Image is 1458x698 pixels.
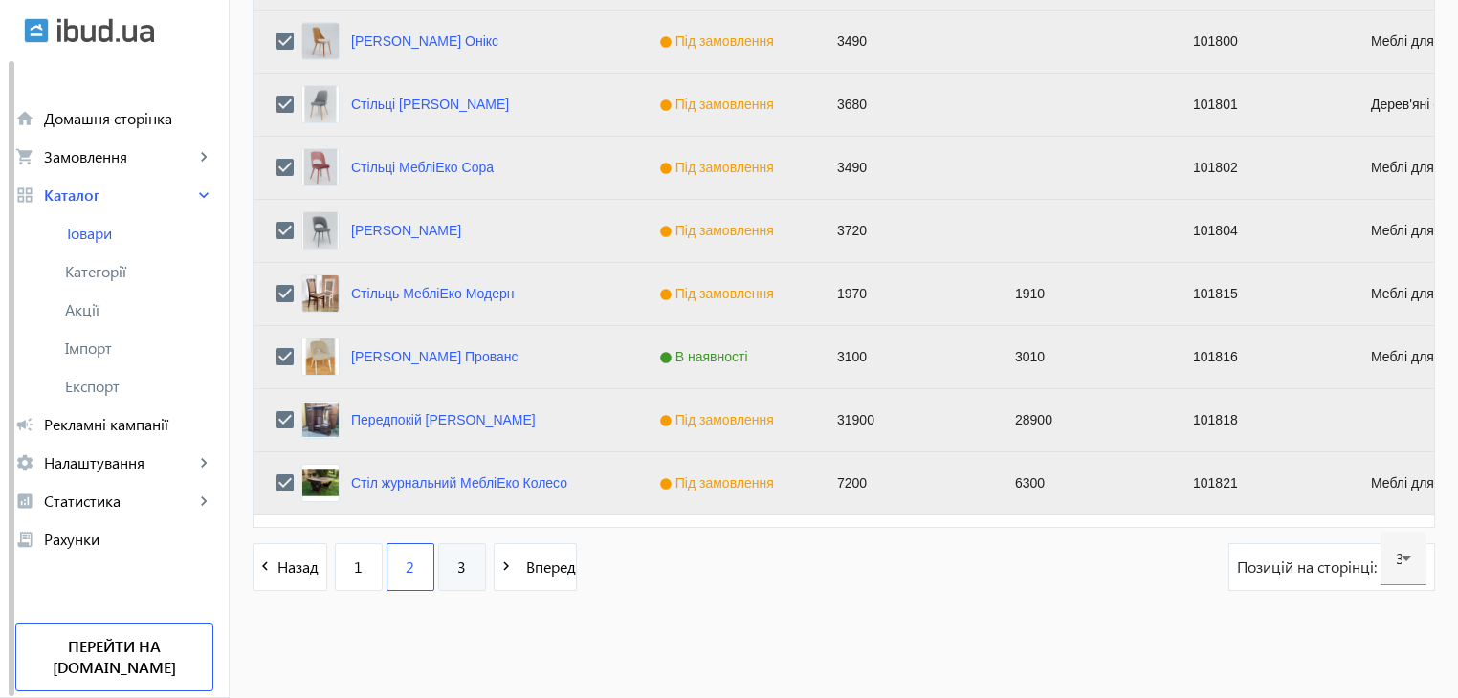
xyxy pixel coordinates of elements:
[814,137,992,199] div: 3490
[65,300,213,319] span: Акції
[65,224,213,243] span: Товари
[15,491,34,511] mat-icon: analytics
[15,415,34,434] mat-icon: campaign
[494,543,577,591] button: Вперед
[457,556,466,578] span: 3
[65,262,213,281] span: Категорії
[15,530,34,549] mat-icon: receipt_long
[194,147,213,166] mat-icon: keyboard_arrow_right
[351,97,509,112] a: Стільці [PERSON_NAME]
[406,556,414,578] span: 2
[15,147,34,166] mat-icon: shopping_cart
[659,33,779,49] span: Під замовлення
[15,453,34,472] mat-icon: settings
[1237,556,1381,578] span: Позицій на сторінці:
[351,286,514,301] a: Стільць МебліЕко Модерн
[351,160,494,175] a: Стільці МебліЕко Сора
[814,452,992,514] div: 7200
[44,453,194,472] span: Налаштування
[814,200,992,262] div: 3720
[659,475,779,491] span: Під замовлення
[1170,11,1348,73] div: 101800
[659,349,753,364] span: В наявності
[659,286,779,301] span: Під замовлення
[57,18,154,43] img: ibud_text.svg
[351,33,498,49] a: [PERSON_NAME] Онікс
[351,475,567,491] a: Стіл журнальний МебліЕко Колесо
[659,223,779,238] span: Під замовлення
[44,491,194,511] span: Статистика
[814,74,992,136] div: 3680
[194,185,213,205] mat-icon: keyboard_arrow_right
[659,412,779,427] span: Під замовлення
[194,491,213,511] mat-icon: keyboard_arrow_right
[15,109,34,128] mat-icon: home
[814,11,992,73] div: 3490
[992,263,1170,325] div: 1910
[1170,326,1348,388] div: 101816
[253,543,327,591] button: Назад
[814,389,992,451] div: 31900
[15,185,34,205] mat-icon: grid_view
[351,349,518,364] a: [PERSON_NAME] Прованс
[814,326,992,388] div: 3100
[992,326,1170,388] div: 3010
[277,556,326,578] span: Назад
[659,97,779,112] span: Під замовлення
[1170,389,1348,451] div: 101818
[659,160,779,175] span: Під замовлення
[65,377,213,396] span: Експорт
[1170,74,1348,136] div: 101801
[254,555,277,578] mat-icon: navigate_before
[44,415,213,434] span: Рекламні кампанії
[1170,452,1348,514] div: 101821
[65,338,213,358] span: Імпорт
[519,556,576,578] span: Вперед
[1170,263,1348,325] div: 101815
[24,18,49,43] img: ibud.svg
[992,452,1170,514] div: 6300
[351,412,536,427] a: Передпокій [PERSON_NAME]
[194,453,213,472] mat-icon: keyboard_arrow_right
[44,530,213,549] span: Рахунки
[44,147,194,166] span: Замовлення
[992,389,1170,451] div: 28900
[44,109,213,128] span: Домашня сторінка
[15,623,213,691] a: Перейти на [DOMAIN_NAME]
[44,185,194,205] span: Каталог
[1170,200,1348,262] div: 101804
[351,223,461,238] a: [PERSON_NAME]
[1170,137,1348,199] div: 101802
[814,263,992,325] div: 1970
[495,555,519,578] mat-icon: navigate_next
[354,556,363,578] span: 1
